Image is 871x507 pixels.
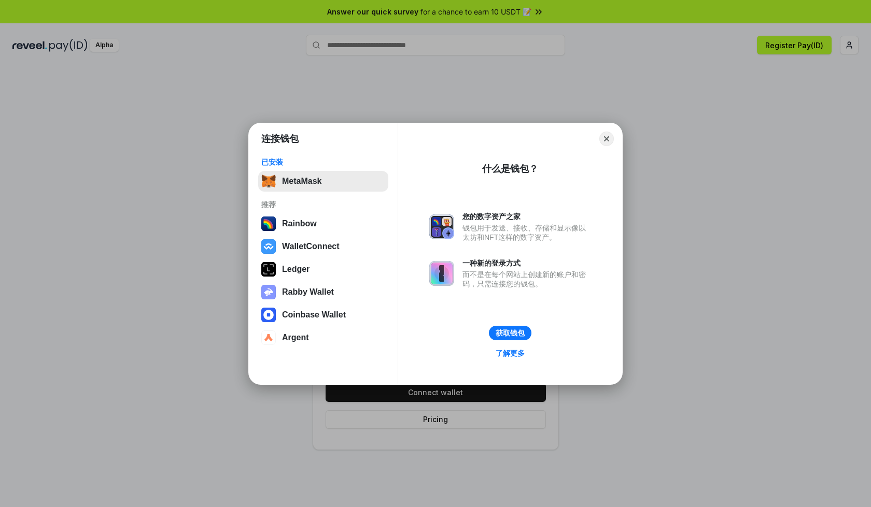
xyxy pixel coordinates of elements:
[282,219,317,228] div: Rainbow
[261,216,276,231] img: svg+xml,%3Csvg%20width%3D%22120%22%20height%3D%22120%22%20viewBox%3D%220%200%20120%20120%22%20fil...
[258,213,388,234] button: Rainbow
[258,259,388,280] button: Ledger
[261,239,276,254] img: svg+xml,%3Csvg%20width%3D%2228%22%20height%3D%2228%22%20viewBox%3D%220%200%2028%2028%22%20fill%3D...
[489,346,531,360] a: 了解更多
[261,262,276,277] img: svg+xml,%3Csvg%20xmlns%3D%22http%3A%2F%2Fwww.w3.org%2F2000%2Fsvg%22%20width%3D%2228%22%20height%3...
[261,330,276,345] img: svg+xml,%3Csvg%20width%3D%2228%22%20height%3D%2228%22%20viewBox%3D%220%200%2028%2028%22%20fill%3D...
[258,305,388,325] button: Coinbase Wallet
[261,133,299,145] h1: 连接钱包
[282,333,309,342] div: Argent
[462,270,591,288] div: 而不是在每个网站上创建新的账户和密码，只需连接您的钱包。
[261,200,385,209] div: 推荐
[282,177,321,186] div: MetaMask
[261,285,276,299] img: svg+xml,%3Csvg%20xmlns%3D%22http%3A%2F%2Fwww.w3.org%2F2000%2Fsvg%22%20fill%3D%22none%22%20viewBox...
[282,265,310,274] div: Ledger
[482,163,538,175] div: 什么是钱包？
[261,308,276,322] img: svg+xml,%3Csvg%20width%3D%2228%22%20height%3D%2228%22%20viewBox%3D%220%200%2028%2028%22%20fill%3D...
[489,326,531,340] button: 获取钱包
[282,242,340,251] div: WalletConnect
[429,214,454,239] img: svg+xml,%3Csvg%20xmlns%3D%22http%3A%2F%2Fwww.w3.org%2F2000%2Fsvg%22%20fill%3D%22none%22%20viewBox...
[599,132,614,146] button: Close
[496,349,525,358] div: 了解更多
[258,327,388,348] button: Argent
[258,282,388,302] button: Rabby Wallet
[258,171,388,192] button: MetaMask
[261,157,385,167] div: 已安装
[258,236,388,257] button: WalletConnect
[462,258,591,268] div: 一种新的登录方式
[496,328,525,338] div: 获取钱包
[462,223,591,242] div: 钱包用于发送、接收、存储和显示像以太坊和NFT这样的数字资产。
[429,261,454,286] img: svg+xml,%3Csvg%20xmlns%3D%22http%3A%2F%2Fwww.w3.org%2F2000%2Fsvg%22%20fill%3D%22none%22%20viewBox...
[261,174,276,189] img: svg+xml,%3Csvg%20fill%3D%22none%22%20height%3D%2233%22%20viewBox%3D%220%200%2035%2033%22%20width%...
[282,287,334,297] div: Rabby Wallet
[282,310,346,320] div: Coinbase Wallet
[462,212,591,221] div: 您的数字资产之家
